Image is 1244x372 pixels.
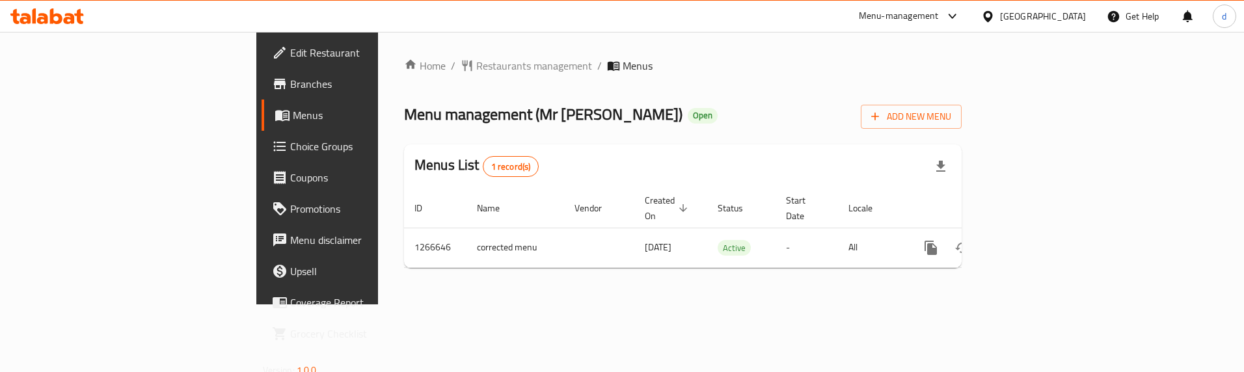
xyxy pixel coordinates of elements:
span: Status [718,200,760,216]
span: Menu management ( Mr [PERSON_NAME] ) [404,100,683,129]
span: Coupons [290,170,453,185]
div: [GEOGRAPHIC_DATA] [1000,9,1086,23]
div: Active [718,240,751,256]
div: Open [688,108,718,124]
a: Coverage Report [262,287,464,318]
span: [DATE] [645,239,671,256]
table: enhanced table [404,189,1051,268]
span: Created On [645,193,692,224]
button: Add New Menu [861,105,962,129]
span: ID [414,200,439,216]
span: Locale [848,200,889,216]
span: Start Date [786,193,822,224]
nav: breadcrumb [404,58,962,73]
span: Branches [290,76,453,92]
span: Vendor [575,200,619,216]
span: Grocery Checklist [290,326,453,341]
a: Upsell [262,256,464,287]
td: All [838,228,905,267]
a: Grocery Checklist [262,318,464,349]
a: Branches [262,68,464,100]
span: Choice Groups [290,139,453,154]
div: Total records count [483,156,539,177]
span: Name [477,200,517,216]
td: corrected menu [466,228,564,267]
th: Actions [905,189,1051,228]
a: Edit Restaurant [262,37,464,68]
div: Export file [925,151,956,182]
button: more [915,232,947,263]
span: Menus [293,107,453,123]
a: Promotions [262,193,464,224]
span: Menus [623,58,653,73]
td: - [776,228,838,267]
span: Coverage Report [290,295,453,310]
span: Restaurants management [476,58,592,73]
button: Change Status [947,232,978,263]
li: / [597,58,602,73]
a: Coupons [262,162,464,193]
span: Upsell [290,263,453,279]
span: d [1222,9,1226,23]
span: Open [688,110,718,121]
div: Menu-management [859,8,939,24]
span: Active [718,241,751,256]
span: Promotions [290,201,453,217]
a: Menu disclaimer [262,224,464,256]
a: Menus [262,100,464,131]
span: Menu disclaimer [290,232,453,248]
a: Choice Groups [262,131,464,162]
span: 1 record(s) [483,161,539,173]
h2: Menus List [414,155,539,177]
a: Restaurants management [461,58,592,73]
span: Edit Restaurant [290,45,453,60]
span: Add New Menu [871,109,951,125]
